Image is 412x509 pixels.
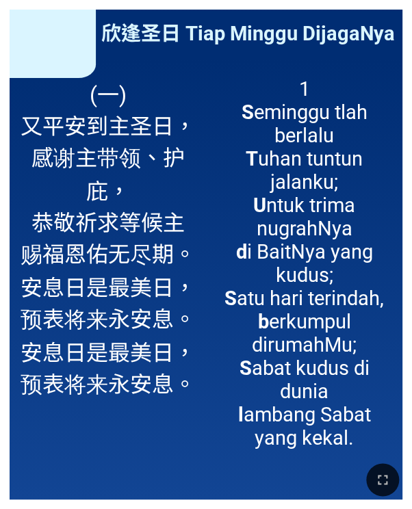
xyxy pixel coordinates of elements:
b: b [258,310,269,333]
b: S [224,287,237,310]
span: (一) 又平安到主圣日， 感谢主带领、护庇， 恭敬祈求等候主 赐福恩佑无尽期。 安息日是最美日， 预表将来永安息。 安息日是最美日， 预表将来永安息。 [20,77,196,400]
b: U [253,194,266,217]
b: S [240,356,252,380]
b: l [238,403,244,426]
b: S [242,101,254,124]
b: d [236,240,247,263]
span: 欣逢圣日 Tiap Minggu DijagaNya [101,17,395,46]
b: T [246,147,258,170]
span: 1 eminggu tlah berlalu uhan tuntun jalanku; ntuk trima nugrahNya i BaitNya yang kudus; atu hari t... [216,77,392,449]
